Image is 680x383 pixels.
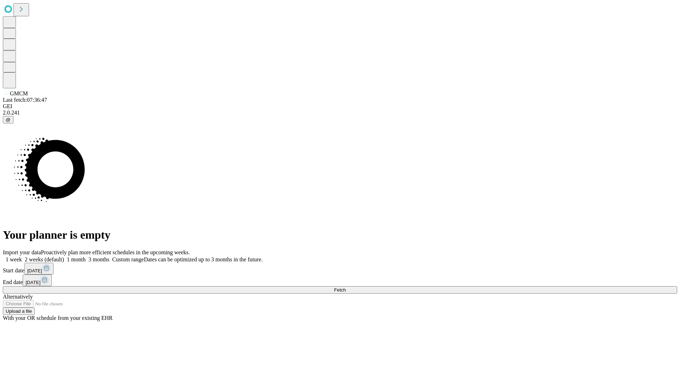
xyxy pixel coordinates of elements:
[3,103,677,110] div: GEI
[41,249,190,255] span: Proactively plan more efficient schedules in the upcoming weeks.
[67,256,86,262] span: 1 month
[25,256,64,262] span: 2 weeks (default)
[27,268,42,273] span: [DATE]
[3,286,677,294] button: Fetch
[6,117,11,122] span: @
[10,90,28,96] span: GMCM
[3,294,33,300] span: Alternatively
[112,256,144,262] span: Custom range
[3,315,113,321] span: With your OR schedule from your existing EHR
[3,307,35,315] button: Upload a file
[89,256,109,262] span: 3 months
[334,287,346,293] span: Fetch
[3,110,677,116] div: 2.0.241
[23,274,52,286] button: [DATE]
[24,263,53,274] button: [DATE]
[3,274,677,286] div: End date
[3,97,47,103] span: Last fetch: 07:36:47
[25,280,40,285] span: [DATE]
[3,263,677,274] div: Start date
[3,116,13,123] button: @
[3,249,41,255] span: Import your data
[3,228,677,242] h1: Your planner is empty
[144,256,262,262] span: Dates can be optimized up to 3 months in the future.
[6,256,22,262] span: 1 week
